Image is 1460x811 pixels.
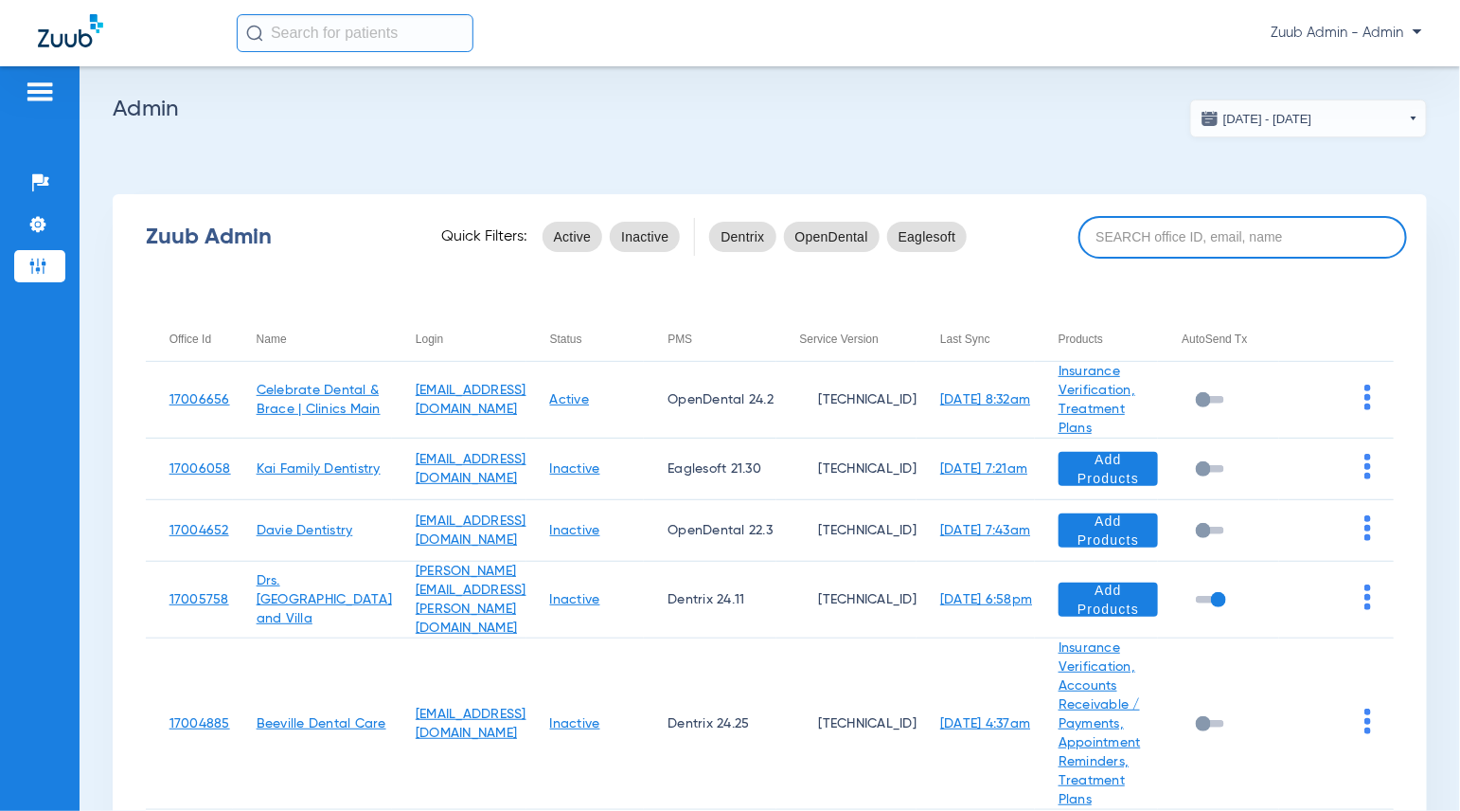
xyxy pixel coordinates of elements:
[554,227,592,246] span: Active
[1074,512,1144,550] span: Add Products
[169,462,231,476] a: 17006058
[257,524,353,537] a: Davie Dentistry
[1059,365,1135,435] a: Insurance Verification, Treatment Plans
[257,329,392,350] div: Name
[169,393,230,406] a: 17006656
[721,227,764,246] span: Dentrix
[169,717,230,730] a: 17004885
[550,329,645,350] div: Status
[1364,709,1371,734] img: group-dot-blue.svg
[237,14,473,52] input: Search for patients
[1364,585,1371,610] img: group-dot-blue.svg
[940,717,1030,730] a: [DATE] 4:37am
[416,329,526,350] div: Login
[1059,329,1103,350] div: Products
[169,524,229,537] a: 17004652
[1365,720,1460,811] iframe: Chat Widget
[621,227,668,246] span: Inactive
[800,329,917,350] div: Service Version
[899,227,956,246] span: Eaglesoft
[940,462,1027,476] a: [DATE] 7:21am
[25,81,55,103] img: hamburger-icon
[543,218,681,256] mat-chip-listbox: status-filters
[257,574,392,625] a: Drs. [GEOGRAPHIC_DATA] and Villa
[940,329,990,350] div: Last Sync
[1364,515,1371,541] img: group-dot-blue.svg
[940,329,1035,350] div: Last Sync
[776,439,917,500] td: [TECHNICAL_ID]
[38,14,103,47] img: Zuub Logo
[1074,450,1144,488] span: Add Products
[146,227,409,246] div: Zuub Admin
[1190,99,1427,137] button: [DATE] - [DATE]
[940,593,1032,606] a: [DATE] 6:58pm
[940,393,1030,406] a: [DATE] 8:32am
[550,462,600,476] a: Inactive
[416,708,526,740] a: [EMAIL_ADDRESS][DOMAIN_NAME]
[668,329,775,350] div: PMS
[644,639,775,810] td: Dentrix 24.25
[169,593,229,606] a: 17005758
[1078,216,1407,259] input: SEARCH office ID, email, name
[668,329,692,350] div: PMS
[644,439,775,500] td: Eaglesoft 21.30
[1182,329,1247,350] div: AutoSend Tx
[1364,454,1371,479] img: group-dot-blue.svg
[416,329,443,350] div: Login
[416,453,526,485] a: [EMAIL_ADDRESS][DOMAIN_NAME]
[795,227,868,246] span: OpenDental
[550,329,582,350] div: Status
[113,99,1427,118] h2: Admin
[550,393,590,406] a: Active
[1059,452,1159,486] button: Add Products
[1059,641,1141,806] a: Insurance Verification, Accounts Receivable / Payments, Appointment Reminders, Treatment Plans
[709,218,967,256] mat-chip-listbox: pms-filters
[416,514,526,547] a: [EMAIL_ADDRESS][DOMAIN_NAME]
[257,717,386,730] a: Beeville Dental Care
[1271,24,1422,43] span: Zuub Admin - Admin
[169,329,233,350] div: Office Id
[416,384,526,416] a: [EMAIL_ADDRESS][DOMAIN_NAME]
[940,524,1030,537] a: [DATE] 7:43am
[644,562,775,639] td: Dentrix 24.11
[169,329,211,350] div: Office Id
[257,329,287,350] div: Name
[1201,109,1220,128] img: date.svg
[1364,385,1371,410] img: group-dot-blue.svg
[776,639,917,810] td: [TECHNICAL_ID]
[442,227,528,246] span: Quick Filters:
[550,593,600,606] a: Inactive
[1182,329,1278,350] div: AutoSend Tx
[1059,583,1159,617] button: Add Products
[800,329,879,350] div: Service Version
[257,384,381,416] a: Celebrate Dental & Brace | Clinics Main
[644,500,775,562] td: OpenDental 22.3
[246,25,263,42] img: Search Icon
[776,562,917,639] td: [TECHNICAL_ID]
[550,524,600,537] a: Inactive
[776,362,917,439] td: [TECHNICAL_ID]
[257,462,381,476] a: Kai Family Dentistry
[1074,581,1144,619] span: Add Products
[1059,514,1159,548] button: Add Products
[550,717,600,730] a: Inactive
[644,362,775,439] td: OpenDental 24.2
[416,565,526,635] a: [PERSON_NAME][EMAIL_ADDRESS][PERSON_NAME][DOMAIN_NAME]
[776,500,917,562] td: [TECHNICAL_ID]
[1059,329,1159,350] div: Products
